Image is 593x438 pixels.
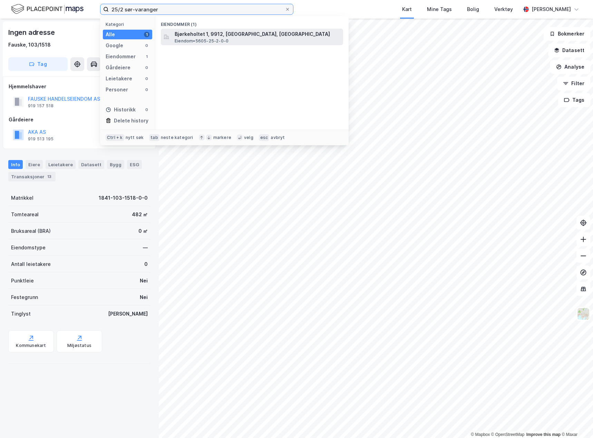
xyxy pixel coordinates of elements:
[140,293,148,301] div: Nei
[9,82,150,91] div: Hjemmelshaver
[106,106,136,114] div: Historikk
[491,432,525,437] a: OpenStreetMap
[144,87,149,92] div: 0
[144,43,149,48] div: 0
[11,3,84,15] img: logo.f888ab2527a4732fd821a326f86c7f29.svg
[8,172,56,181] div: Transaksjoner
[557,77,590,90] button: Filter
[558,405,593,438] iframe: Chat Widget
[26,160,43,169] div: Eiere
[46,173,53,180] div: 13
[550,60,590,74] button: Analyse
[149,134,159,141] div: tab
[106,22,152,27] div: Kategori
[213,135,231,140] div: markere
[106,52,136,61] div: Eiendommer
[67,343,91,348] div: Miljøstatus
[114,117,148,125] div: Delete history
[106,41,123,50] div: Google
[558,93,590,107] button: Tags
[132,210,148,219] div: 482 ㎡
[78,160,104,169] div: Datasett
[175,30,340,38] span: Bjørkeholtet 1, 9912, [GEOGRAPHIC_DATA], [GEOGRAPHIC_DATA]
[143,243,148,252] div: —
[109,4,285,14] input: Søk på adresse, matrikkel, gårdeiere, leietakere eller personer
[46,160,76,169] div: Leietakere
[11,243,46,252] div: Eiendomstype
[532,5,571,13] div: [PERSON_NAME]
[11,260,51,268] div: Antall leietakere
[155,16,349,29] div: Eiendommer (1)
[11,227,51,235] div: Bruksareal (BRA)
[144,54,149,59] div: 1
[28,103,54,109] div: 919 157 518
[526,432,561,437] a: Improve this map
[11,210,39,219] div: Tomteareal
[494,5,513,13] div: Verktøy
[402,5,412,13] div: Kart
[140,277,148,285] div: Nei
[577,307,590,320] img: Z
[467,5,479,13] div: Bolig
[8,27,56,38] div: Ingen adresse
[108,310,148,318] div: [PERSON_NAME]
[8,160,23,169] div: Info
[544,27,590,41] button: Bokmerker
[16,343,46,348] div: Kommunekart
[427,5,452,13] div: Mine Tags
[9,116,150,124] div: Gårdeiere
[106,74,132,83] div: Leietakere
[106,86,128,94] div: Personer
[126,135,144,140] div: nytt søk
[244,135,253,140] div: velg
[106,63,130,72] div: Gårdeiere
[558,405,593,438] div: Kontrollprogram for chat
[144,65,149,70] div: 0
[28,136,54,142] div: 919 513 195
[548,43,590,57] button: Datasett
[144,107,149,112] div: 0
[144,76,149,81] div: 0
[175,38,229,44] span: Eiendom • 5605-25-2-0-0
[106,30,115,39] div: Alle
[259,134,270,141] div: esc
[161,135,193,140] div: neste kategori
[8,57,68,71] button: Tag
[107,160,124,169] div: Bygg
[99,194,148,202] div: 1841-103-1518-0-0
[127,160,142,169] div: ESG
[144,260,148,268] div: 0
[271,135,285,140] div: avbryt
[11,194,33,202] div: Matrikkel
[11,310,31,318] div: Tinglyst
[11,277,34,285] div: Punktleie
[471,432,490,437] a: Mapbox
[106,134,124,141] div: Ctrl + k
[11,293,38,301] div: Festegrunn
[144,32,149,37] div: 1
[138,227,148,235] div: 0 ㎡
[8,41,51,49] div: Fauske, 103/1518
